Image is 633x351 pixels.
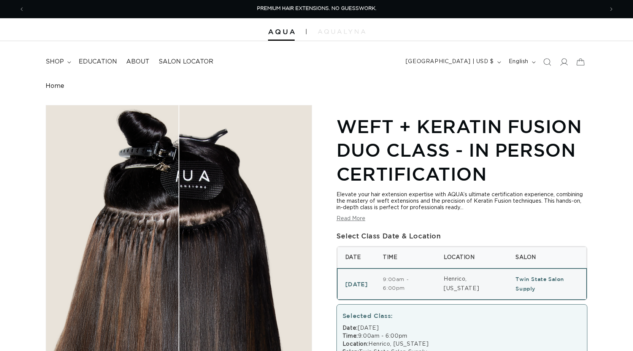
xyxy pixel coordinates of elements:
a: Education [74,53,122,70]
span: English [509,58,528,66]
span: About [126,58,149,66]
a: About [122,53,154,70]
button: Read More [336,216,365,222]
td: Henrico, [US_STATE] [436,268,508,300]
span: shop [46,58,64,66]
summary: Search [539,54,555,70]
strong: Location: [343,341,368,347]
a: Home [46,83,64,90]
span: PREMIUM HAIR EXTENSIONS. NO GUESSWORK. [257,6,376,11]
div: Elevate your hair extension expertise with AQUA’s ultimate certification experience, combining th... [336,192,587,211]
th: Location [436,247,508,268]
strong: Time: [343,334,358,339]
span: Salon Locator [159,58,213,66]
th: Salon [508,247,587,268]
button: Next announcement [603,2,620,16]
button: [GEOGRAPHIC_DATA] | USD $ [401,55,504,69]
th: Date [337,247,376,268]
strong: Date: [343,326,358,331]
summary: shop [41,53,74,70]
td: Twin State Salon Supply [508,268,587,300]
div: Select Class Date & Location [336,230,587,242]
td: 9:00am - 6:00pm [375,268,436,300]
div: Selected Class: [343,310,581,321]
h1: Weft + Keratin Fusion Duo Class - In Person Certification [336,114,587,186]
img: Aqua Hair Extensions [268,29,295,35]
span: [GEOGRAPHIC_DATA] | USD $ [406,58,494,66]
a: Salon Locator [154,53,218,70]
td: [DATE] [337,268,376,300]
img: aqualyna.com [318,29,365,34]
button: Previous announcement [13,2,30,16]
th: Time [375,247,436,268]
span: Education [79,58,117,66]
nav: breadcrumbs [46,83,587,90]
button: English [504,55,539,69]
